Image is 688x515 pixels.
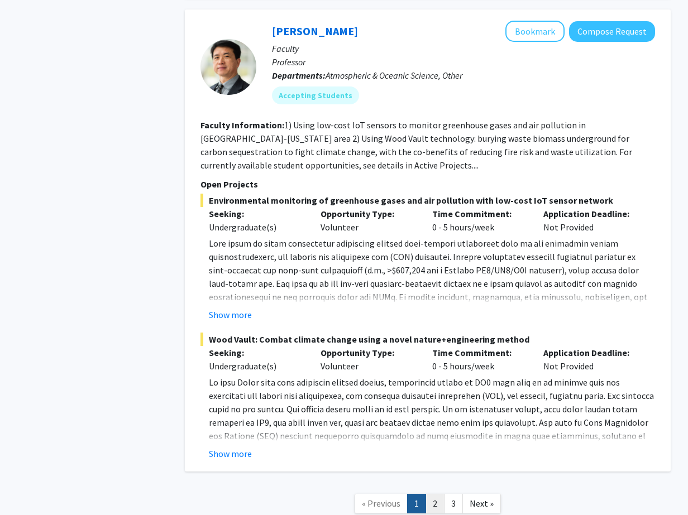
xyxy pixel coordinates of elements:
p: Faculty [272,42,655,55]
div: Volunteer [312,207,424,234]
a: 3 [444,494,463,513]
p: Open Projects [200,177,655,191]
p: Application Deadline: [543,207,638,220]
button: Compose Request to Ning Zeng [569,21,655,42]
a: [PERSON_NAME] [272,24,358,38]
button: Show more [209,308,252,321]
a: Previous Page [355,494,408,513]
p: Professor [272,55,655,69]
p: Time Commitment: [432,346,527,359]
div: Not Provided [535,207,647,234]
span: Atmospheric & Oceanic Science, Other [326,70,462,81]
a: 2 [426,494,445,513]
span: « Previous [362,498,400,509]
div: Not Provided [535,346,647,373]
fg-read-more: 1) Using low-cost IoT sensors to monitor greenhouse gases and air pollution in [GEOGRAPHIC_DATA]-... [200,119,632,171]
span: Wood Vault: Combat climate change using a novel nature+engineering method [200,333,655,346]
div: Volunteer [312,346,424,373]
p: Opportunity Type: [321,207,415,220]
p: Seeking: [209,207,304,220]
a: 1 [407,494,426,513]
a: Next [462,494,501,513]
span: Environmental monitoring of greenhouse gases and air pollution with low-cost IoT sensor network [200,194,655,207]
p: Lore ipsum do sitam consectetur adipiscing elitsed doei-tempori utlaboreet dolo ma ali enimadmin ... [209,237,655,424]
span: Next » [470,498,494,509]
div: 0 - 5 hours/week [424,207,536,234]
button: Show more [209,447,252,460]
p: Opportunity Type: [321,346,415,359]
div: Undergraduate(s) [209,359,304,373]
p: Seeking: [209,346,304,359]
b: Departments: [272,70,326,81]
mat-chip: Accepting Students [272,86,359,104]
button: Add Ning Zeng to Bookmarks [505,21,565,42]
iframe: Chat [8,465,47,507]
p: Application Deadline: [543,346,638,359]
div: Undergraduate(s) [209,220,304,234]
p: Time Commitment: [432,207,527,220]
div: 0 - 5 hours/week [424,346,536,373]
b: Faculty Information: [200,119,284,131]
